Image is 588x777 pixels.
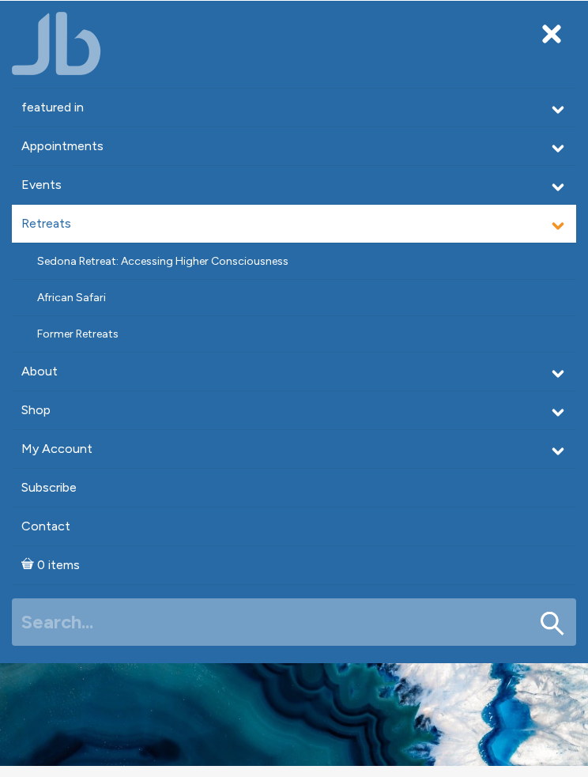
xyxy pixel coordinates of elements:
a: Sedona Retreat: Accessing Higher Consciousness [12,243,576,279]
a: featured in [12,89,576,126]
img: Jamie Butler. The Everyday Medium [12,12,101,75]
a: Shop [12,391,576,429]
a: About [12,353,576,390]
a: Subscribe [12,469,576,507]
a: Appointments [12,127,576,165]
a: Retreats [12,205,576,243]
i: Cart [21,557,37,572]
a: Contact [12,507,576,545]
button: Search [541,612,564,636]
a: Cart0 items [12,546,576,584]
a: Former Retreats [12,316,576,352]
span: 0 items [37,556,80,575]
a: Events [12,166,576,204]
input: Search... [12,598,576,646]
a: My Account [12,430,576,468]
button: Toggle navigation [541,24,564,43]
a: African Safari [12,280,576,315]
